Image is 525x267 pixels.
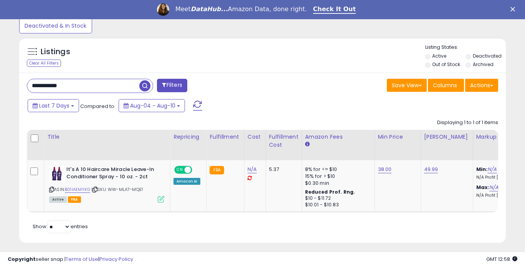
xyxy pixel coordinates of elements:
[39,102,69,109] span: Last 7 Days
[510,7,518,12] div: Close
[489,184,499,191] a: N/A
[210,133,241,141] div: Fulfillment
[49,166,64,181] img: 413wtnPGNNL._SL40_.jpg
[305,195,369,202] div: $10 - $11.72
[99,255,133,263] a: Privacy Policy
[41,46,70,57] h5: Listings
[313,5,356,14] a: Check It Out
[91,186,143,192] span: | SKU: WW-MLA7-MQE1
[248,133,262,141] div: Cost
[378,133,418,141] div: Min Price
[27,60,61,67] div: Clear All Filters
[305,133,371,141] div: Amazon Fees
[8,256,133,263] div: seller snap | |
[173,178,200,185] div: Amazon AI
[473,53,502,59] label: Deactivated
[119,99,185,112] button: Aug-04 - Aug-10
[437,119,498,126] div: Displaying 1 to 1 of 1 items
[157,3,169,16] img: Profile image for Georgie
[65,186,90,193] a: B01IAEMYKG
[424,133,470,141] div: [PERSON_NAME]
[248,166,257,173] a: N/A
[191,5,228,13] i: DataHub...
[130,102,175,109] span: Aug-04 - Aug-10
[473,61,494,68] label: Archived
[378,166,392,173] a: 38.00
[175,5,307,13] div: Meet Amazon Data, done right.
[80,103,116,110] span: Compared to:
[66,166,160,182] b: It's A 10 Haircare Miracle Leave-In Conditioner Spray - 10 oz. - 2ct
[269,166,296,173] div: 5.37
[432,53,446,59] label: Active
[432,61,460,68] label: Out of Stock
[486,255,517,263] span: 2025-08-18 12:58 GMT
[66,255,98,263] a: Terms of Use
[428,79,464,92] button: Columns
[191,167,203,173] span: OFF
[487,166,497,173] a: N/A
[387,79,427,92] button: Save View
[465,79,498,92] button: Actions
[8,255,36,263] strong: Copyright
[210,166,224,174] small: FBA
[157,79,187,92] button: Filters
[33,223,88,230] span: Show: entries
[476,166,488,173] b: Min:
[433,81,457,89] span: Columns
[49,166,164,202] div: ASIN:
[305,189,355,195] b: Reduced Prof. Rng.
[305,173,369,180] div: 15% for > $10
[47,133,167,141] div: Title
[175,167,185,173] span: ON
[305,202,369,208] div: $10.01 - $10.83
[305,180,369,187] div: $0.30 min
[28,99,79,112] button: Last 7 Days
[425,44,506,51] p: Listing States:
[269,133,299,149] div: Fulfillment Cost
[19,18,92,33] button: Deactivated & In Stock
[305,141,310,148] small: Amazon Fees.
[305,166,369,173] div: 8% for <= $10
[424,166,438,173] a: 49.99
[68,196,81,203] span: FBA
[173,133,203,141] div: Repricing
[476,184,490,191] b: Max:
[49,196,67,203] span: All listings currently available for purchase on Amazon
